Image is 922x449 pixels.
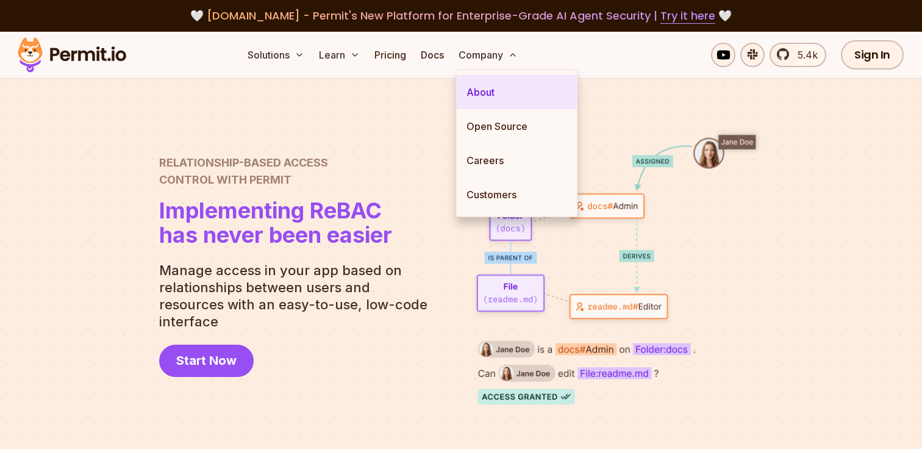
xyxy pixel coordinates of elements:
[159,198,392,247] h1: has never been easier
[457,109,577,143] a: Open Source
[176,352,237,369] span: Start Now
[159,262,437,330] p: Manage access in your app based on relationships between users and resources with an easy-to-use,...
[314,43,365,67] button: Learn
[660,8,715,24] a: Try it here
[790,48,818,62] span: 5.4k
[457,178,577,212] a: Customers
[159,198,392,223] span: Implementing ReBAC
[159,154,392,189] h2: Control with Permit
[12,34,132,76] img: Permit logo
[841,40,904,70] a: Sign In
[207,8,715,23] span: [DOMAIN_NAME] - Permit's New Platform for Enterprise-Grade AI Agent Security |
[454,43,523,67] button: Company
[416,43,449,67] a: Docs
[770,43,826,67] a: 5.4k
[370,43,411,67] a: Pricing
[457,75,577,109] a: About
[159,154,392,171] span: Relationship-Based Access
[29,7,893,24] div: 🤍 🤍
[243,43,309,67] button: Solutions
[159,345,254,377] a: Start Now
[457,143,577,178] a: Careers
